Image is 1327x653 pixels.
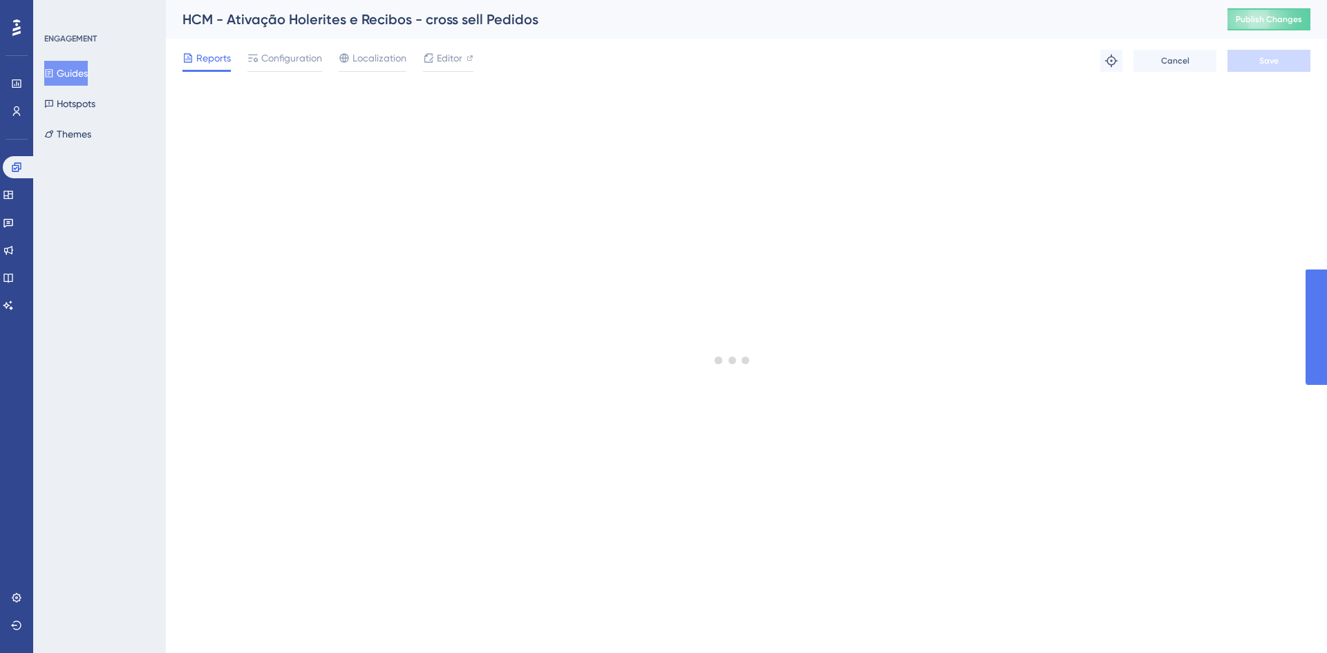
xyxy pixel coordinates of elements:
[1133,50,1216,72] button: Cancel
[182,10,1193,29] div: HCM - Ativação Holerites e Recibos - cross sell Pedidos
[1236,14,1302,25] span: Publish Changes
[1227,8,1310,30] button: Publish Changes
[437,50,462,66] span: Editor
[44,91,95,116] button: Hotspots
[1259,55,1279,66] span: Save
[1269,598,1310,640] iframe: UserGuiding AI Assistant Launcher
[44,122,91,146] button: Themes
[196,50,231,66] span: Reports
[44,33,97,44] div: ENGAGEMENT
[1227,50,1310,72] button: Save
[1161,55,1189,66] span: Cancel
[352,50,406,66] span: Localization
[261,50,322,66] span: Configuration
[44,61,88,86] button: Guides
